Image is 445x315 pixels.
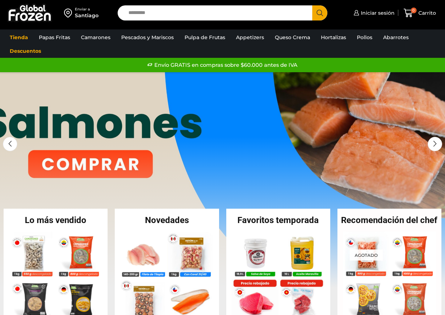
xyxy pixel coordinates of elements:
[271,31,314,44] a: Queso Crema
[115,216,219,224] h2: Novedades
[359,9,395,17] span: Iniciar sesión
[4,216,108,224] h2: Lo más vendido
[232,31,268,44] a: Appetizers
[181,31,229,44] a: Pulpa de Frutas
[312,5,327,20] button: Search button
[118,31,177,44] a: Pescados y Mariscos
[417,9,436,17] span: Carrito
[75,12,99,19] div: Santiago
[411,8,417,13] span: 0
[380,31,412,44] a: Abarrotes
[6,31,32,44] a: Tienda
[64,7,75,19] img: address-field-icon.svg
[6,44,45,58] a: Descuentos
[3,137,17,151] div: Previous slide
[428,137,442,151] div: Next slide
[317,31,350,44] a: Hortalizas
[352,6,395,20] a: Iniciar sesión
[402,5,438,22] a: 0 Carrito
[337,216,441,224] h2: Recomendación del chef
[77,31,114,44] a: Camarones
[353,31,376,44] a: Pollos
[75,7,99,12] div: Enviar a
[35,31,74,44] a: Papas Fritas
[226,216,330,224] h2: Favoritos temporada
[350,250,383,261] p: Agotado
